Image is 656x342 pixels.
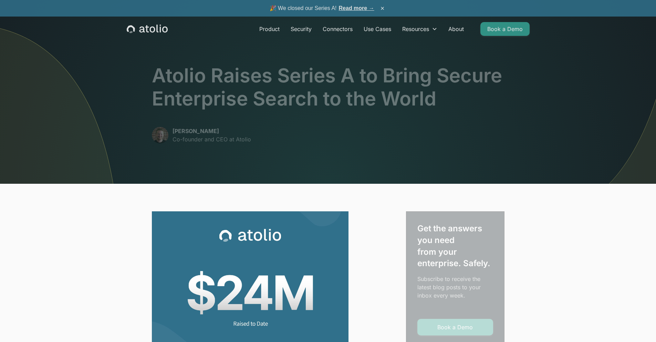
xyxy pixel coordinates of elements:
[152,64,504,110] h1: Atolio Raises Series A to Bring Secure Enterprise Search to the World
[173,127,251,135] p: [PERSON_NAME]
[285,22,317,36] a: Security
[417,275,493,300] p: Subscribe to receive the latest blog posts to your inbox every week.
[127,24,168,33] a: home
[173,135,251,143] p: Co-founder and CEO at Atolio
[443,22,469,36] a: About
[270,4,374,12] span: 🎉 We closed our Series A!
[254,22,285,36] a: Product
[378,4,387,12] button: ×
[480,22,530,36] a: Book a Demo
[358,22,397,36] a: Use Cases
[397,22,443,36] div: Resources
[339,5,374,11] a: Read more →
[417,319,493,335] a: Book a Demo
[402,25,429,33] div: Resources
[317,22,358,36] a: Connectors
[417,223,493,269] div: Get the answers you need from your enterprise. Safely.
